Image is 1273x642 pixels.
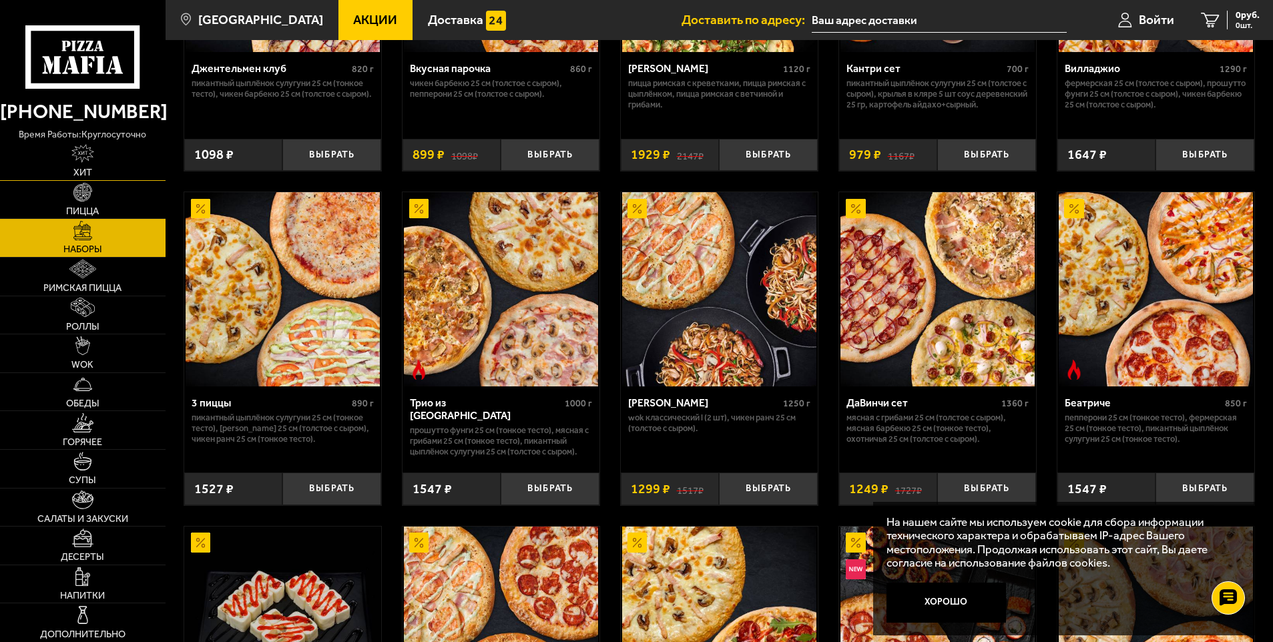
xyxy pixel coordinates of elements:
div: Вилладжио [1065,62,1216,75]
span: WOK [71,360,93,370]
button: Выбрать [501,139,599,172]
span: Римская пицца [43,284,121,293]
span: Акции [353,13,397,26]
s: 1517 ₽ [677,483,704,496]
img: Акционный [627,533,648,553]
a: Акционный3 пиццы [184,192,381,386]
span: Супы [69,476,96,485]
span: 820 г [352,63,374,75]
span: Наборы [63,245,102,254]
a: АкционныйОстрое блюдоБеатриче [1057,192,1254,386]
span: Доставка [428,13,483,26]
span: Роллы [66,322,99,332]
div: [PERSON_NAME] [628,396,780,409]
input: Ваш адрес доставки [812,8,1066,33]
span: Горячее [63,438,102,447]
div: 3 пиццы [192,396,348,409]
span: 1547 ₽ [1067,483,1107,496]
img: Акционный [191,533,211,553]
a: АкционныйДаВинчи сет [839,192,1036,386]
p: Фермерская 25 см (толстое с сыром), Прошутто Фунги 25 см (толстое с сыром), Чикен Барбекю 25 см (... [1065,78,1247,110]
button: Выбрать [719,139,818,172]
img: Акционный [191,199,211,219]
button: Выбрать [1156,472,1254,505]
p: Wok классический L (2 шт), Чикен Ранч 25 см (толстое с сыром). [628,412,810,434]
span: 1527 ₽ [194,483,234,496]
a: АкционныйВилла Капри [621,192,818,386]
p: На нашем сайте мы используем cookie для сбора информации технического характера и обрабатываем IP... [886,515,1234,570]
div: ДаВинчи сет [846,396,998,409]
p: Пицца Римская с креветками, Пицца Римская с цыплёнком, Пицца Римская с ветчиной и грибами. [628,78,810,110]
span: Дополнительно [40,630,125,639]
span: Доставить по адресу: [682,13,812,26]
span: 700 г [1007,63,1029,75]
img: Острое блюдо [409,360,429,380]
button: Выбрать [937,472,1036,505]
img: Акционный [1064,199,1084,219]
img: Акционный [846,533,866,553]
p: Пикантный цыплёнок сулугуни 25 см (тонкое тесто), [PERSON_NAME] 25 см (толстое с сыром), Чикен Ра... [192,412,374,444]
span: Пицца [66,207,99,216]
p: Чикен Барбекю 25 см (толстое с сыром), Пепперони 25 см (толстое с сыром). [410,78,592,99]
span: 850 г [1225,398,1247,409]
span: Десерты [61,553,104,562]
span: 890 г [352,398,374,409]
button: Выбрать [1156,139,1254,172]
span: 1120 г [783,63,810,75]
div: Трио из [GEOGRAPHIC_DATA] [410,396,561,422]
span: 0 шт. [1236,21,1260,29]
img: Вилла Капри [622,192,816,386]
img: Акционный [627,199,648,219]
span: 860 г [570,63,592,75]
span: 1360 г [1001,398,1029,409]
p: Пепперони 25 см (тонкое тесто), Фермерская 25 см (тонкое тесто), Пикантный цыплёнок сулугуни 25 с... [1065,412,1247,444]
span: 1647 ₽ [1067,148,1107,162]
img: Акционный [409,533,429,553]
s: 1098 ₽ [451,148,478,162]
span: 1250 г [783,398,810,409]
s: 1167 ₽ [888,148,915,162]
span: Напитки [60,591,105,601]
img: ДаВинчи сет [840,192,1035,386]
div: Джентельмен клуб [192,62,348,75]
span: Салаты и закуски [37,515,128,524]
span: 1098 ₽ [194,148,234,162]
div: Кантри сет [846,62,1003,75]
span: 0 руб. [1236,11,1260,20]
span: [GEOGRAPHIC_DATA] [198,13,323,26]
span: 1249 ₽ [849,483,888,496]
img: 3 пиццы [186,192,380,386]
a: АкционныйОстрое блюдоТрио из Рио [403,192,599,386]
div: Беатриче [1065,396,1222,409]
button: Выбрать [937,139,1036,172]
span: Войти [1139,13,1174,26]
img: Острое блюдо [1064,360,1084,380]
p: Мясная с грибами 25 см (толстое с сыром), Мясная Барбекю 25 см (тонкое тесто), Охотничья 25 см (т... [846,412,1029,444]
button: Выбрать [282,472,381,505]
button: Выбрать [719,472,818,505]
button: Выбрать [501,472,599,505]
div: Вкусная парочка [410,62,567,75]
button: Хорошо [886,583,1006,623]
span: 1299 ₽ [631,483,670,496]
span: 1290 г [1220,63,1247,75]
img: Беатриче [1059,192,1253,386]
s: 2147 ₽ [677,148,704,162]
p: Пикантный цыплёнок сулугуни 25 см (тонкое тесто), Чикен Барбекю 25 см (толстое с сыром). [192,78,374,99]
span: 1000 г [565,398,592,409]
span: 979 ₽ [849,148,881,162]
img: Акционный [409,199,429,219]
img: Новинка [846,559,866,579]
p: Прошутто Фунги 25 см (тонкое тесто), Мясная с грибами 25 см (тонкое тесто), Пикантный цыплёнок су... [410,425,592,457]
div: [PERSON_NAME] [628,62,780,75]
span: 1547 ₽ [413,483,452,496]
button: Выбрать [282,139,381,172]
p: Пикантный цыплёнок сулугуни 25 см (толстое с сыром), крылья в кляре 5 шт соус деревенский 25 гр, ... [846,78,1029,110]
span: 1929 ₽ [631,148,670,162]
span: Обеды [66,399,99,408]
img: Трио из Рио [404,192,598,386]
span: 899 ₽ [413,148,445,162]
img: 15daf4d41897b9f0e9f617042186c801.svg [486,11,506,31]
span: Хит [73,168,92,178]
img: Акционный [846,199,866,219]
